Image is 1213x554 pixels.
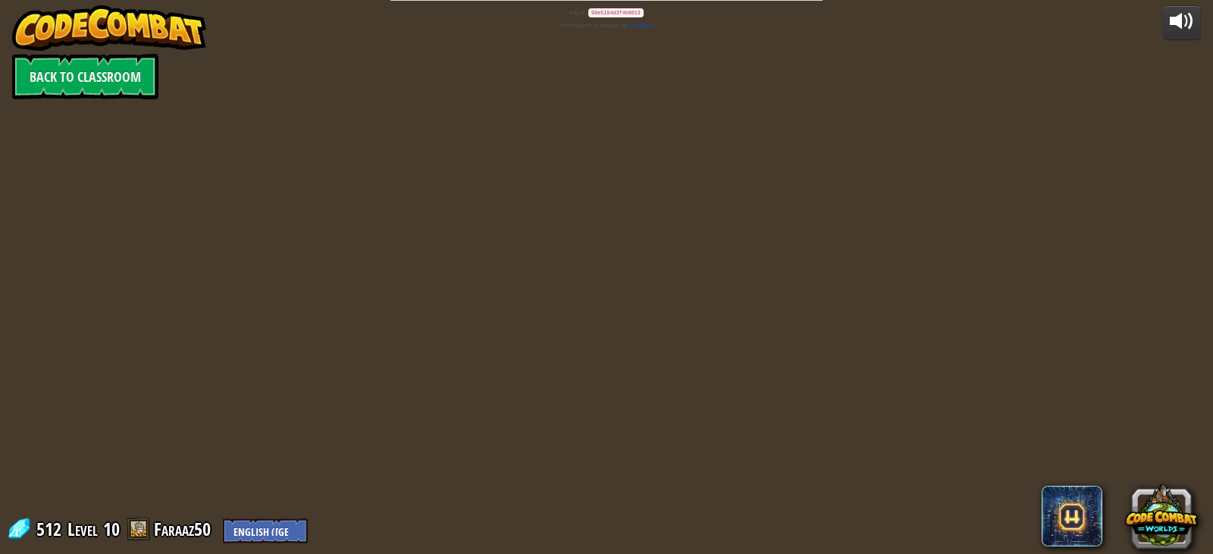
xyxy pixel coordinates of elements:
span: 512 [36,517,66,541]
a: Faraaz50 [154,517,215,541]
span: Level [67,517,98,542]
img: CodeCombat - Learn how to code by playing a game [12,5,206,51]
span: 10 [103,517,120,541]
button: Adjust volume [1163,5,1201,40]
a: Back to Classroom [12,54,158,99]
